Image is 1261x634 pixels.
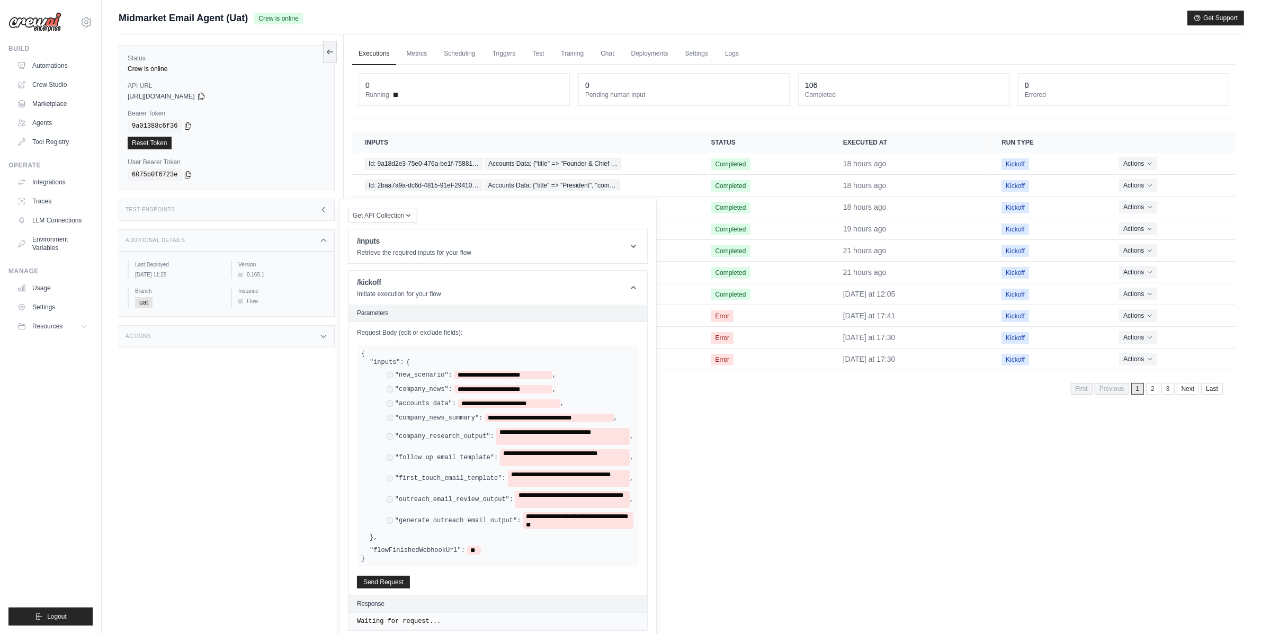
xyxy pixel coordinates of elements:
[711,332,734,344] span: Error
[352,43,396,65] a: Executions
[8,267,93,275] div: Manage
[128,54,326,62] label: Status
[1001,202,1029,213] span: Kickoff
[126,237,185,244] h3: Additional Details
[365,180,686,191] a: View execution details for Id
[373,533,377,542] span: ,
[13,280,93,297] a: Usage
[357,617,639,626] pre: Waiting for request...
[594,43,620,65] a: Chat
[13,174,93,191] a: Integrations
[353,211,404,220] span: Get API Collection
[1146,383,1159,395] a: 2
[128,92,195,101] span: [URL][DOMAIN_NAME]
[119,11,248,25] span: Midmarket Email Agent (Uat)
[719,43,745,65] a: Logs
[135,287,222,295] label: Branch
[128,109,326,118] label: Bearer Token
[1119,201,1157,213] button: Actions for execution
[395,399,456,408] label: "accounts_data":
[1187,11,1244,25] button: Get Support
[13,318,93,335] button: Resources
[711,267,750,279] span: Completed
[1119,353,1157,365] button: Actions for execution
[1001,354,1029,365] span: Kickoff
[1025,91,1222,99] dt: Errored
[1025,80,1029,91] div: 0
[1161,383,1175,395] a: 3
[254,13,302,24] span: Crew is online
[395,414,483,422] label: "company_news_summary":
[711,310,734,322] span: Error
[135,272,166,278] time: September 17, 2025 at 11:25 PDT
[711,158,750,170] span: Completed
[370,546,465,555] label: "flowFinishedWebhookUrl":
[395,371,452,379] label: "new_scenario":
[352,132,1236,401] section: Crew executions table
[13,76,93,93] a: Crew Studio
[1095,383,1129,395] span: Previous
[370,533,373,542] span: }
[1001,310,1029,322] span: Kickoff
[1119,179,1157,192] button: Actions for execution
[13,231,93,256] a: Environment Variables
[711,224,750,235] span: Completed
[13,57,93,74] a: Automations
[843,159,887,168] time: September 16, 2025 at 17:16 PDT
[352,374,1236,401] nav: Pagination
[843,225,887,233] time: September 16, 2025 at 16:31 PDT
[8,12,61,32] img: Logo
[13,114,93,131] a: Agents
[1119,157,1157,170] button: Actions for execution
[486,43,522,65] a: Triggers
[365,180,482,191] span: Id: 2baa7a9a-dc6d-4815-91ef-29410…
[989,132,1106,153] th: Run Type
[361,350,365,358] span: {
[128,168,182,181] code: 6075b0f6723e
[1001,158,1029,170] span: Kickoff
[348,209,417,222] button: Get API Collection
[585,91,783,99] dt: Pending human input
[238,287,326,295] label: Instance
[13,193,93,210] a: Traces
[485,158,621,169] span: Accounts Data: {"title" => "Founder & Chief …
[805,80,817,91] div: 106
[365,91,389,99] span: Running
[126,207,175,213] h3: Test Endpoints
[128,158,326,166] label: User Bearer Token
[1201,383,1223,395] a: Last
[614,414,618,422] span: ,
[128,137,172,149] a: Reset Token
[1001,224,1029,235] span: Kickoff
[1119,222,1157,235] button: Actions for execution
[843,246,887,255] time: September 16, 2025 at 14:36 PDT
[1119,266,1157,279] button: Actions for execution
[485,180,620,191] span: Accounts Data: {"title" => "President", "com…
[1119,288,1157,300] button: Actions for execution
[843,203,887,211] time: September 16, 2025 at 17:16 PDT
[135,261,222,269] label: Last Deployed
[357,309,639,317] h2: Parameters
[13,133,93,150] a: Tool Registry
[630,495,633,504] span: ,
[1131,383,1144,395] span: 1
[128,82,326,90] label: API URL
[8,608,93,626] button: Logout
[552,371,556,379] span: ,
[352,132,699,153] th: Inputs
[357,290,441,298] p: Initiate execution for your flow
[552,385,556,394] span: ,
[47,612,67,621] span: Logout
[8,161,93,169] div: Operate
[126,333,151,340] h3: Actions
[8,44,93,53] div: Build
[13,299,93,316] a: Settings
[711,354,734,365] span: Error
[1001,332,1029,344] span: Kickoff
[1177,383,1200,395] a: Next
[1001,245,1029,257] span: Kickoff
[238,297,326,305] div: Flow
[437,43,481,65] a: Scheduling
[32,322,62,331] span: Resources
[711,180,750,192] span: Completed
